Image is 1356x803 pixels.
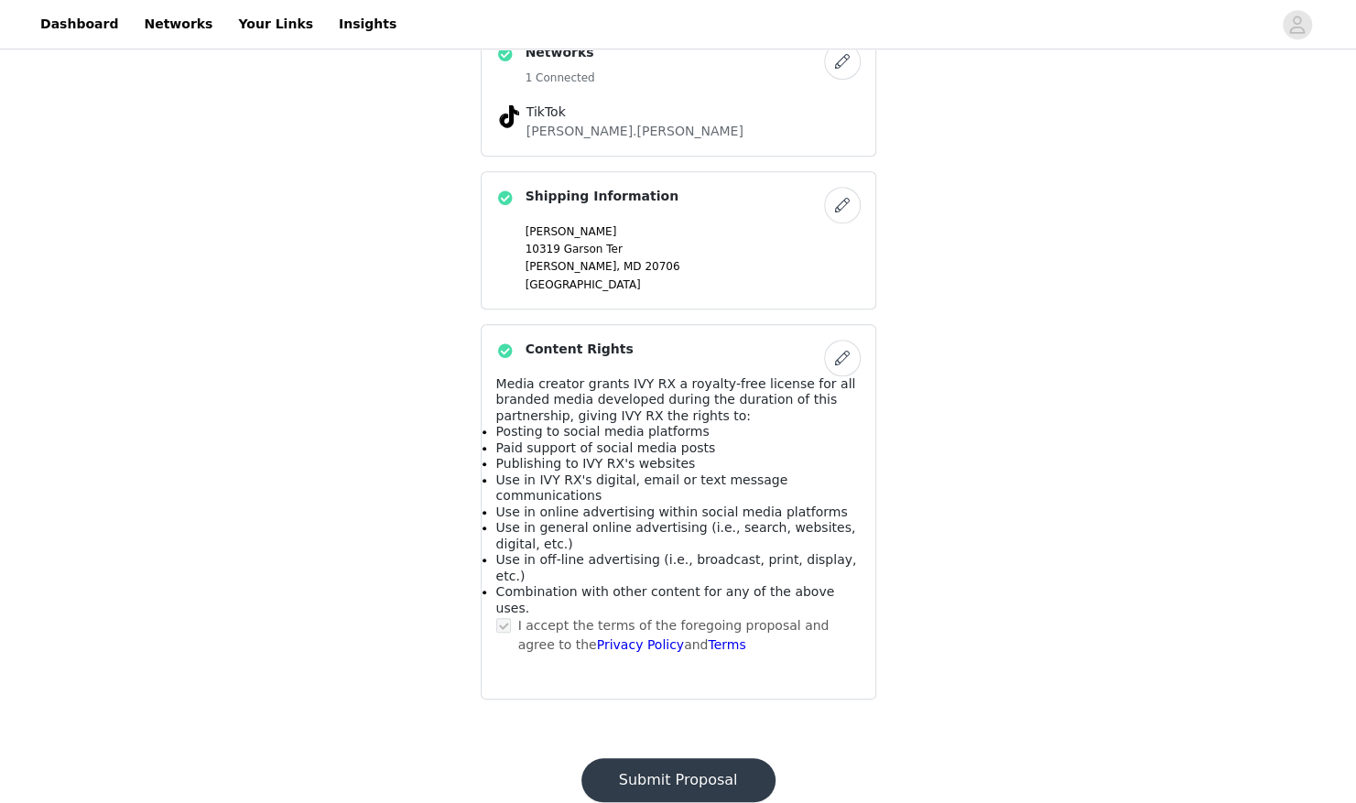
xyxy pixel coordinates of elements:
[496,376,856,423] span: Media creator grants IVY RX a royalty-free license for all branded media developed during the dur...
[496,520,856,551] span: Use in general online advertising (i.e., search, websites, digital, etc.)
[708,637,745,652] a: Terms
[496,456,696,471] span: Publishing to IVY RX's websites
[496,440,716,455] span: Paid support of social media posts
[526,70,595,86] h5: 1 Connected
[518,616,861,655] p: I accept the terms of the foregoing proposal and agree to the and
[526,340,634,359] h4: Content Rights
[624,260,642,273] span: MD
[227,4,324,45] a: Your Links
[133,4,223,45] a: Networks
[526,187,678,206] h4: Shipping Information
[526,122,830,141] p: [PERSON_NAME].[PERSON_NAME]
[645,260,679,273] span: 20706
[1288,10,1306,39] div: avatar
[526,43,595,62] h4: Networks
[496,505,848,519] span: Use in online advertising within social media platforms
[526,103,830,122] h4: TikTok
[526,277,861,293] p: [GEOGRAPHIC_DATA]
[597,637,684,652] a: Privacy Policy
[481,171,876,309] div: Shipping Information
[496,552,857,583] span: Use in off-line advertising (i.e., broadcast, print, display, etc.)
[496,424,710,439] span: Posting to social media platforms
[481,27,876,157] div: Networks
[526,260,621,273] span: [PERSON_NAME],
[496,584,835,615] span: Combination with other content for any of the above uses.
[526,241,861,257] p: 10319 Garson Ter
[481,324,876,700] div: Content Rights
[496,472,788,504] span: Use in IVY RX's digital, email or text message communications
[581,758,776,802] button: Submit Proposal
[29,4,129,45] a: Dashboard
[526,223,861,240] p: [PERSON_NAME]
[328,4,407,45] a: Insights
